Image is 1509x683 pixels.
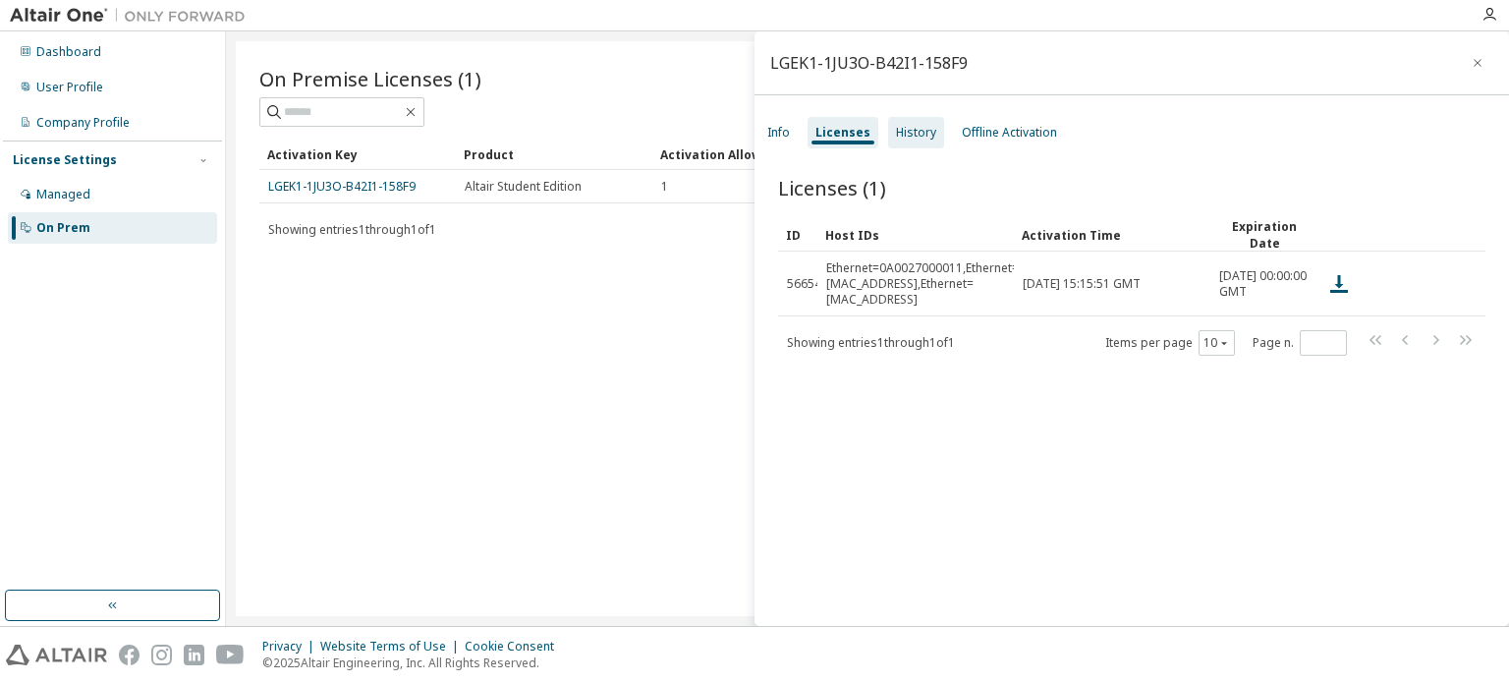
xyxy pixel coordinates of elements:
[787,276,821,292] span: 56654
[826,260,1019,308] div: Ethernet=0A0027000011,Ethernet=B47AF1A6458C,Ethernet=B47AF1A6458D
[259,65,481,92] span: On Premise Licenses (1)
[778,174,886,201] span: Licenses (1)
[262,655,566,671] p: © 2025 Altair Engineering, Inc. All Rights Reserved.
[268,221,436,238] span: Showing entries 1 through 1 of 1
[36,187,90,202] div: Managed
[464,139,644,170] div: Product
[1203,335,1230,351] button: 10
[1253,330,1347,356] span: Page n.
[216,645,245,665] img: youtube.svg
[786,219,810,251] div: ID
[660,139,841,170] div: Activation Allowed
[184,645,204,665] img: linkedin.svg
[36,44,101,60] div: Dashboard
[767,125,790,141] div: Info
[262,639,320,655] div: Privacy
[1105,330,1235,356] span: Items per page
[36,220,90,236] div: On Prem
[465,179,582,195] span: Altair Student Edition
[962,125,1057,141] div: Offline Activation
[787,334,955,351] span: Showing entries 1 through 1 of 1
[10,6,255,26] img: Altair One
[1219,268,1310,300] span: [DATE] 00:00:00 GMT
[13,152,117,168] div: License Settings
[320,639,465,655] div: Website Terms of Use
[1023,276,1141,292] span: [DATE] 15:15:51 GMT
[825,219,1006,251] div: Host IDs
[896,125,936,141] div: History
[661,179,668,195] span: 1
[268,178,416,195] a: LGEK1-1JU3O-B42I1-158F9
[36,80,103,95] div: User Profile
[6,645,107,665] img: altair_logo.svg
[267,139,448,170] div: Activation Key
[815,125,870,141] div: Licenses
[770,55,968,71] div: LGEK1-1JU3O-B42I1-158F9
[1022,219,1202,251] div: Activation Time
[1218,218,1311,252] div: Expiration Date
[119,645,140,665] img: facebook.svg
[465,639,566,655] div: Cookie Consent
[36,115,130,131] div: Company Profile
[151,645,172,665] img: instagram.svg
